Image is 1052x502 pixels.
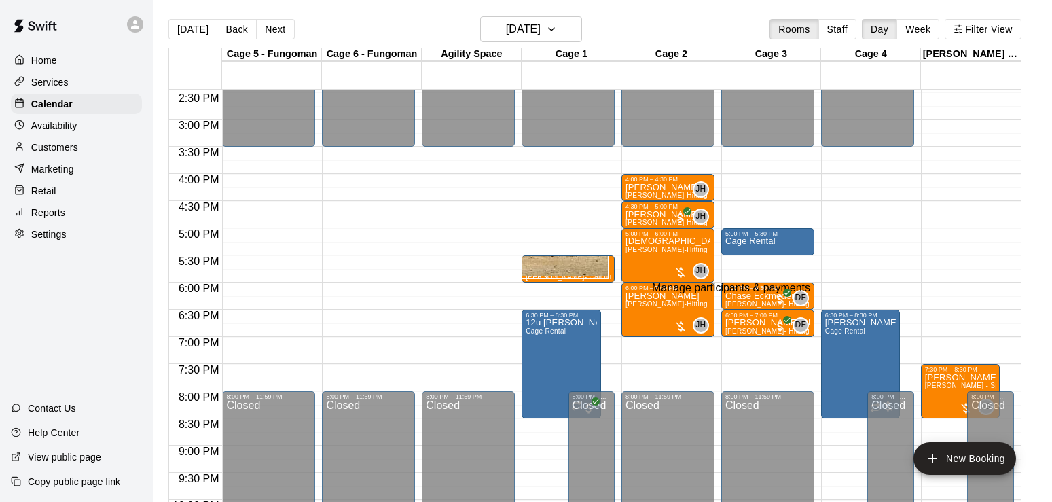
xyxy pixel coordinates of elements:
div: 5:00 PM – 5:30 PM [725,230,810,237]
div: David Flores [793,317,809,334]
span: Jeremy Hazelbaker [698,209,709,225]
p: Contact Us [28,401,76,415]
span: Jeremy Hazelbaker [698,317,709,334]
div: 8:00 PM – 11:59 PM [871,393,909,400]
div: 6:30 PM – 7:00 PM [725,312,810,319]
div: Jeremy Hazelbaker [693,263,709,279]
div: 4:00 PM – 4:30 PM: Jobin [621,174,714,201]
span: 5:30 PM [175,255,223,267]
span: Cage Rental [526,327,566,335]
div: 6:00 PM – 6:30 PM: Chase Eckmeder [721,283,814,310]
p: Availability [31,119,77,132]
div: 8:00 PM – 11:59 PM [426,393,511,400]
span: JH [695,210,706,223]
div: 8:00 PM – 11:59 PM [573,393,611,400]
div: Jeremy Hazelbaker [693,209,709,225]
span: [PERSON_NAME]- Hitting (30 Min) [725,327,838,335]
p: Home [31,54,57,67]
div: 5:00 PM – 6:00 PM [625,230,710,237]
div: David Flores [793,290,809,306]
div: Cage 5 - Fungoman [222,48,322,61]
h6: [DATE] [506,20,541,39]
div: Cage 4 [821,48,921,61]
div: Manage participants & payments [652,282,810,294]
div: 8:00 PM – 11:59 PM [226,393,311,400]
div: 8:00 PM – 11:59 PM [725,393,810,400]
span: [PERSON_NAME]-Hitting (30 min) [625,192,736,199]
div: 6:00 PM – 7:00 PM: Brayden Hurst [621,283,714,337]
span: 8:00 PM [175,391,223,403]
button: Staff [818,19,857,39]
div: 6:30 PM – 8:30 PM: 12u Marucci Premier [522,310,600,418]
span: All customers have paid [774,320,787,334]
div: Jeremy Hazelbaker [693,181,709,198]
button: Filter View [945,19,1021,39]
span: Jeremy Hazelbaker [698,263,709,279]
button: Rooms [769,19,818,39]
span: JH [695,183,706,196]
button: Day [862,19,897,39]
div: Cage 6 - Fungoman [322,48,422,61]
span: 9:00 PM [175,446,223,457]
span: [PERSON_NAME]-Hitting (60 min) [625,246,736,253]
span: All customers have paid [774,293,787,306]
div: 5:30 PM – 6:00 PM: Joshua Trudeau- Catching (30 min) [522,255,615,283]
div: 6:30 PM – 8:30 PM: Cage Rental [821,310,900,418]
div: Cage 1 [522,48,621,61]
div: Jeremy Hazelbaker [693,317,709,334]
div: Agility Space [422,48,522,61]
span: 7:30 PM [175,364,223,376]
span: JH [695,319,706,332]
span: [PERSON_NAME]- Hitting (30 Min) [725,300,838,308]
div: 8:00 PM – 11:59 PM [326,393,411,400]
div: 4:30 PM – 5:00 PM [625,203,710,210]
div: 4:00 PM – 4:30 PM [625,176,710,183]
button: Week [896,19,939,39]
div: Cage 3 [721,48,821,61]
p: Copy public page link [28,475,120,488]
p: Reports [31,206,65,219]
span: All customers have paid [582,401,596,415]
div: 5:00 PM – 6:00 PM: Christian Mahan [621,228,714,283]
span: 4:30 PM [175,201,223,213]
p: Services [31,75,69,89]
span: 5:00 PM [175,228,223,240]
span: Jeremy Hazelbaker [698,181,709,198]
span: DF [795,319,806,332]
div: 8:00 PM – 11:59 PM [971,393,1009,400]
p: Retail [31,184,56,198]
p: View public page [28,450,101,464]
div: 7:30 PM – 8:30 PM: Dalyn Nebel [921,364,1000,418]
span: 9:30 PM [175,473,223,484]
span: 4:00 PM [175,174,223,185]
span: David Flores [798,317,809,334]
div: 6:30 PM – 8:30 PM [526,312,596,319]
button: [DATE] [168,19,217,39]
div: 6:00 PM – 7:00 PM [625,285,710,291]
span: All customers have paid [674,211,687,225]
p: Settings [31,228,67,241]
span: 3:00 PM [175,120,223,131]
span: 6:30 PM [175,310,223,321]
span: [PERSON_NAME]-Hitting (30 min) [625,219,736,226]
div: 6:30 PM – 8:30 PM [825,312,896,319]
span: David Flores [798,290,809,306]
span: DF [795,291,806,305]
span: 6:00 PM [175,283,223,294]
span: [PERSON_NAME]-Hitting (60 min) [625,300,736,308]
div: 5:00 PM – 5:30 PM: Cage Rental [721,228,814,255]
span: 7:00 PM [175,337,223,348]
p: Marketing [31,162,74,176]
div: 7:30 PM – 8:30 PM [925,366,996,373]
button: Next [256,19,294,39]
div: 4:30 PM – 5:00 PM: Jeremy Hazelbaker-Hitting (30 min) [621,201,714,228]
div: [PERSON_NAME] - Agility [921,48,1021,61]
div: 8:00 PM – 11:59 PM [625,393,710,400]
span: Cage Rental [825,327,865,335]
span: 3:30 PM [175,147,223,158]
span: 8:30 PM [175,418,223,430]
p: Calendar [31,97,73,111]
div: 6:30 PM – 7:00 PM: Levi Koran [721,310,814,337]
span: JH [695,264,706,278]
p: Customers [31,141,78,154]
